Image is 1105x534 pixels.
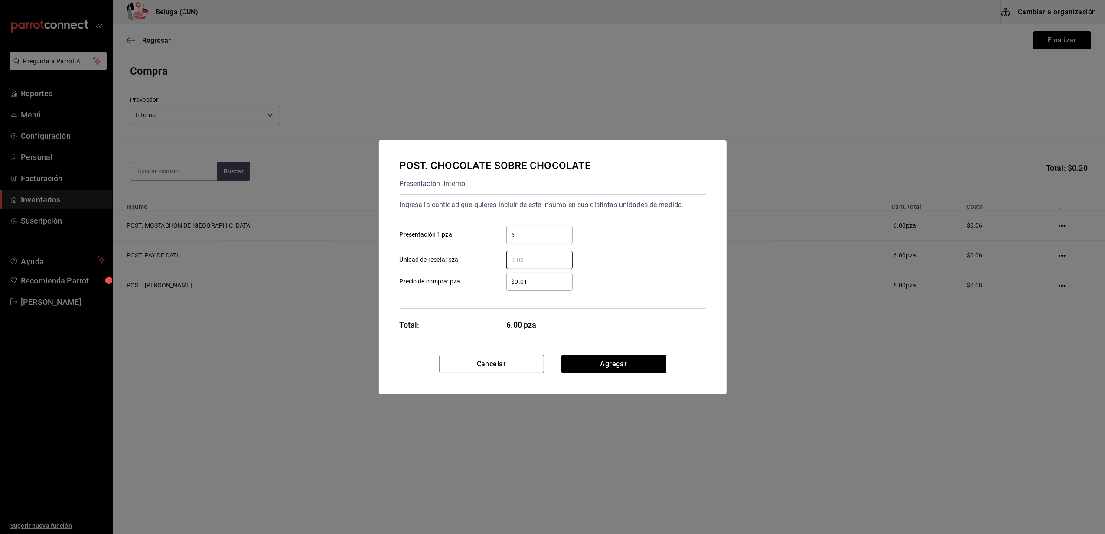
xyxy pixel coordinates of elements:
div: Total: [400,319,420,331]
div: Ingresa la cantidad que quieres incluir de este insumo en sus distintas unidades de medida. [400,198,706,212]
div: POST. CHOCOLATE SOBRE CHOCOLATE [400,158,591,173]
span: Presentación 1 pza [400,230,452,239]
input: Presentación 1 pza [506,230,573,240]
input: Unidad de receta: pza [506,255,573,265]
div: Presentación - Interno [400,177,591,191]
button: Agregar [561,355,666,373]
button: Cancelar [439,355,544,373]
span: 6.00 pza [507,319,573,331]
span: Unidad de receta: pza [400,255,459,264]
input: Precio de compra: pza [506,277,573,287]
span: Precio de compra: pza [400,277,460,286]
